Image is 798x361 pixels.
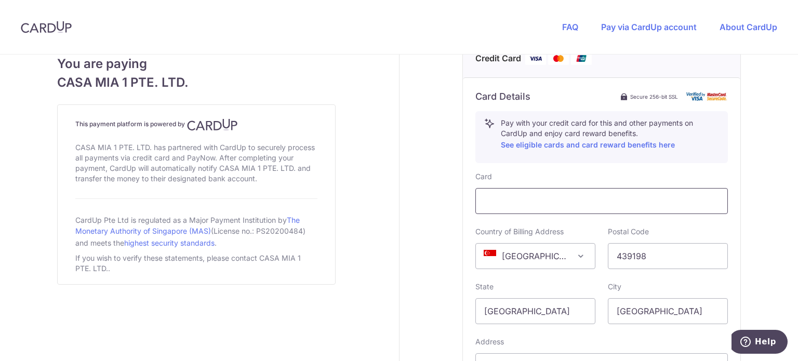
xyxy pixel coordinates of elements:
h6: Card Details [475,90,530,103]
span: Credit Card [475,52,521,65]
img: Visa [525,52,546,65]
a: See eligible cards and card reward benefits here [501,140,675,149]
span: Singapore [475,243,595,269]
p: Pay with your credit card for this and other payments on CardUp and enjoy card reward benefits. [501,118,719,151]
a: Pay via CardUp account [601,22,697,32]
iframe: Secure card payment input frame [484,195,719,207]
img: card secure [686,92,728,101]
label: Postal Code [608,226,649,237]
img: Mastercard [548,52,569,65]
label: Card [475,171,492,182]
span: Secure 256-bit SSL [630,92,678,101]
a: FAQ [562,22,578,32]
img: Union Pay [571,52,592,65]
a: highest security standards [124,238,215,247]
label: City [608,282,621,292]
iframe: Opens a widget where you can find more information [731,330,788,356]
img: CardUp [21,21,72,33]
div: CASA MIA 1 PTE. LTD. has partnered with CardUp to securely process all payments via credit card a... [75,140,317,186]
input: Example 123456 [608,243,728,269]
img: CardUp [187,118,238,131]
span: CASA MIA 1 PTE. LTD. [57,73,336,92]
span: You are paying [57,55,336,73]
span: Singapore [476,244,595,269]
label: Address [475,337,504,347]
label: Country of Billing Address [475,226,564,237]
a: About CardUp [720,22,777,32]
h4: This payment platform is powered by [75,118,317,131]
label: State [475,282,494,292]
div: If you wish to verify these statements, please contact CASA MIA 1 PTE. LTD.. [75,251,317,276]
div: CardUp Pte Ltd is regulated as a Major Payment Institution by (License no.: PS20200484) and meets... [75,211,317,251]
